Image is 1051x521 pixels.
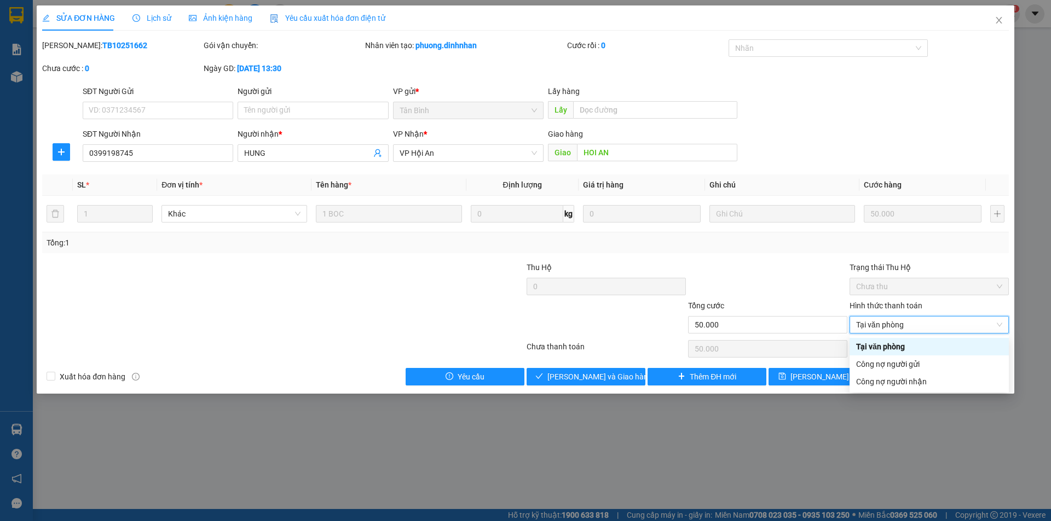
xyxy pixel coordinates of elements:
[563,205,574,223] span: kg
[905,372,913,381] span: printer
[400,102,537,119] span: Tân Bình
[393,130,424,138] span: VP Nhận
[238,85,388,97] div: Người gửi
[790,371,878,383] span: [PERSON_NAME] thay đổi
[917,371,994,383] span: [PERSON_NAME] và In
[503,180,542,189] span: Định lượng
[168,206,301,222] span: Khác
[705,174,859,196] th: Ghi chú
[204,39,363,51] div: Gói vận chuyển:
[393,85,544,97] div: VP gửi
[204,62,363,74] div: Ngày GD:
[856,317,1002,333] span: Tại văn phòng
[77,180,86,189] span: SL
[415,41,477,50] b: phuong.dinhnhan
[525,341,687,360] div: Chưa thanh toán
[583,205,701,223] input: 0
[47,237,406,249] div: Tổng: 1
[458,371,484,383] span: Yêu cầu
[53,148,70,156] span: plus
[548,101,573,119] span: Lấy
[189,14,197,22] span: picture
[42,62,201,74] div: Chưa cước :
[132,14,171,22] span: Lịch sử
[237,64,281,73] b: [DATE] 13:30
[373,149,382,157] span: user-add
[769,368,887,385] button: save[PERSON_NAME] thay đổi
[132,373,140,380] span: info-circle
[535,372,543,381] span: check
[577,144,737,161] input: Dọc đường
[238,128,388,140] div: Người nhận
[990,205,1004,223] button: plus
[446,372,453,381] span: exclamation-circle
[53,143,70,161] button: plus
[547,371,652,383] span: [PERSON_NAME] và Giao hàng
[85,64,89,73] b: 0
[548,130,583,138] span: Giao hàng
[42,14,50,22] span: edit
[316,205,461,223] input: VD: Bàn, Ghế
[573,101,737,119] input: Dọc đường
[864,180,902,189] span: Cước hàng
[890,368,1009,385] button: printer[PERSON_NAME] và In
[189,14,252,22] span: Ảnh kiện hàng
[47,205,64,223] button: delete
[583,180,623,189] span: Giá trị hàng
[42,14,115,22] span: SỬA ĐƠN HÀNG
[400,145,537,161] span: VP Hội An
[102,41,147,50] b: TB10251662
[864,205,981,223] input: 0
[856,278,1002,295] span: Chưa thu
[567,39,726,51] div: Cước rồi :
[678,372,685,381] span: plus
[365,39,565,51] div: Nhân viên tạo:
[709,205,855,223] input: Ghi Chú
[316,180,351,189] span: Tên hàng
[527,368,645,385] button: check[PERSON_NAME] và Giao hàng
[270,14,385,22] span: Yêu cầu xuất hóa đơn điện tử
[995,16,1003,25] span: close
[406,368,524,385] button: exclamation-circleYêu cầu
[778,372,786,381] span: save
[601,41,605,50] b: 0
[690,371,736,383] span: Thêm ĐH mới
[83,85,233,97] div: SĐT Người Gửi
[850,301,922,310] label: Hình thức thanh toán
[548,87,580,96] span: Lấy hàng
[527,263,552,272] span: Thu Hộ
[42,39,201,51] div: [PERSON_NAME]:
[132,14,140,22] span: clock-circle
[83,128,233,140] div: SĐT Người Nhận
[161,180,203,189] span: Đơn vị tính
[688,301,724,310] span: Tổng cước
[55,371,130,383] span: Xuất hóa đơn hàng
[270,14,279,23] img: icon
[984,5,1014,36] button: Close
[850,261,1009,273] div: Trạng thái Thu Hộ
[648,368,766,385] button: plusThêm ĐH mới
[548,144,577,161] span: Giao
